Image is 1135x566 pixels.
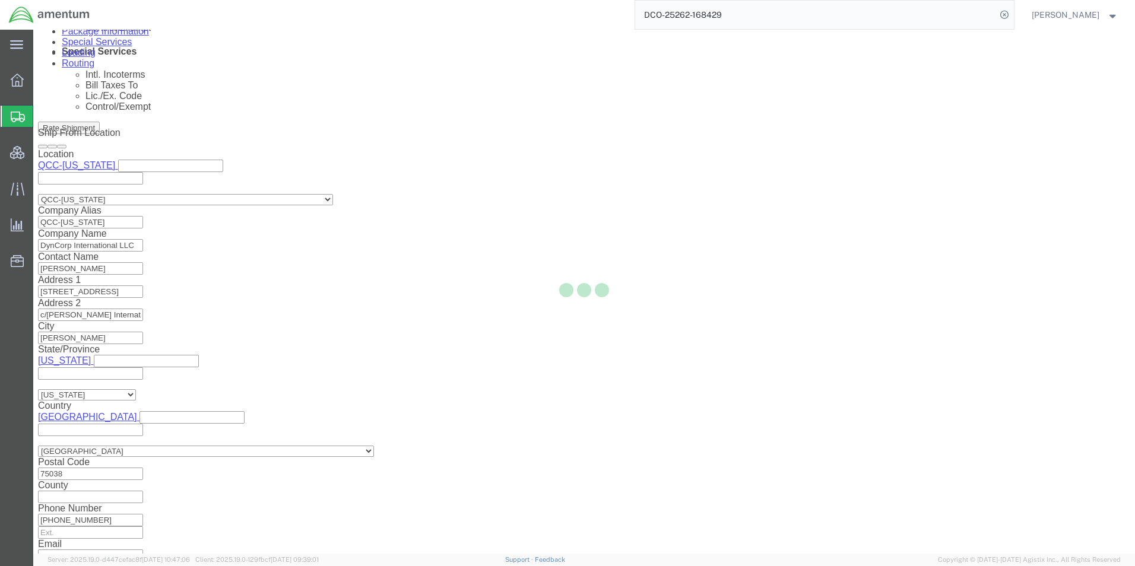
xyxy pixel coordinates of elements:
[505,556,535,563] a: Support
[1031,8,1119,22] button: [PERSON_NAME]
[195,556,319,563] span: Client: 2025.19.0-129fbcf
[938,555,1121,565] span: Copyright © [DATE]-[DATE] Agistix Inc., All Rights Reserved
[535,556,565,563] a: Feedback
[8,6,90,24] img: logo
[271,556,319,563] span: [DATE] 09:39:01
[47,556,190,563] span: Server: 2025.19.0-d447cefac8f
[1032,8,1099,21] span: Jason Martin
[142,556,190,563] span: [DATE] 10:47:06
[635,1,996,29] input: Search for shipment number, reference number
